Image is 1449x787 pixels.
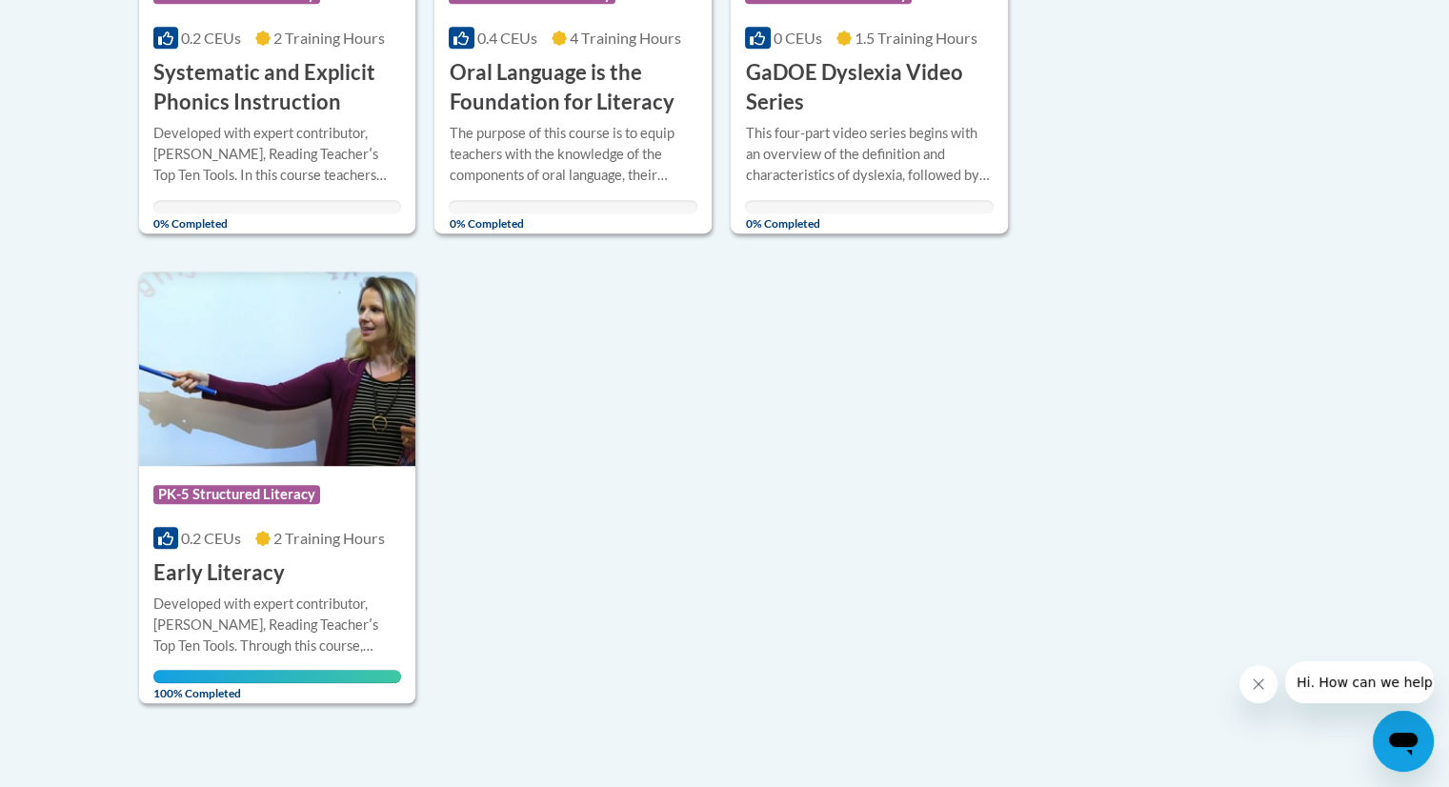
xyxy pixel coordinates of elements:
[1239,665,1278,703] iframe: Close message
[449,123,697,186] div: The purpose of this course is to equip teachers with the knowledge of the components of oral lang...
[181,529,241,547] span: 0.2 CEUs
[153,670,402,683] div: Your progress
[273,529,385,547] span: 2 Training Hours
[477,29,537,47] span: 0.4 CEUs
[153,485,320,504] span: PK-5 Structured Literacy
[153,558,285,588] h3: Early Literacy
[1373,711,1434,772] iframe: Button to launch messaging window
[139,272,416,704] a: Course LogoPK-5 Structured Literacy0.2 CEUs2 Training Hours Early LiteracyDeveloped with expert c...
[11,13,154,29] span: Hi. How can we help?
[153,670,402,700] span: 100% Completed
[273,29,385,47] span: 2 Training Hours
[855,29,977,47] span: 1.5 Training Hours
[745,58,994,117] h3: GaDOE Dyslexia Video Series
[153,58,402,117] h3: Systematic and Explicit Phonics Instruction
[745,123,994,186] div: This four-part video series begins with an overview of the definition and characteristics of dysl...
[449,58,697,117] h3: Oral Language is the Foundation for Literacy
[153,594,402,656] div: Developed with expert contributor, [PERSON_NAME], Reading Teacherʹs Top Ten Tools. Through this c...
[774,29,822,47] span: 0 CEUs
[139,272,416,466] img: Course Logo
[181,29,241,47] span: 0.2 CEUs
[153,123,402,186] div: Developed with expert contributor, [PERSON_NAME], Reading Teacherʹs Top Ten Tools. In this course...
[1285,661,1434,703] iframe: Message from company
[570,29,681,47] span: 4 Training Hours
